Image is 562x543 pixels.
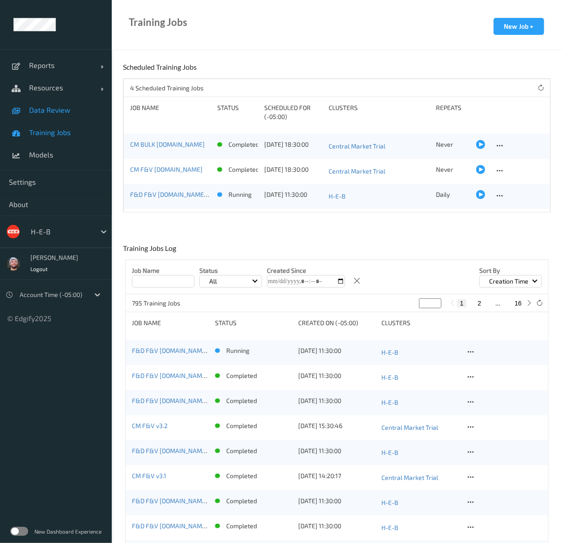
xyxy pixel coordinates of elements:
[298,371,375,380] div: [DATE] 11:30:00
[226,371,257,380] p: completed
[382,371,459,384] a: H-E-B
[298,522,375,530] div: [DATE] 11:30:00
[123,244,178,259] div: Training Jobs Log
[479,266,542,275] p: Sort by
[130,165,203,173] a: CM F&V [DOMAIN_NAME]
[298,446,375,455] div: [DATE] 11:30:00
[329,165,430,178] a: Central Market Trial
[130,191,225,198] a: F&D F&V [DOMAIN_NAME] (Daily)
[132,318,209,327] div: Job Name
[457,299,466,307] button: 1
[226,346,249,355] p: running
[206,277,220,286] p: All
[382,421,459,434] a: Central Market Trial
[298,496,375,505] div: [DATE] 11:30:00
[132,347,264,354] a: F&D F&V [DOMAIN_NAME] (Daily) [DATE] 16:30
[382,471,459,484] a: Central Market Trial
[199,266,262,275] p: Status
[436,140,453,148] span: Never
[486,277,532,286] p: Creation Time
[226,496,257,505] p: completed
[298,346,375,355] div: [DATE] 11:30:00
[132,266,194,275] p: Job Name
[228,165,259,174] p: completed
[264,190,322,199] div: [DATE] 11:30:00
[228,140,259,149] p: completed
[130,103,211,121] div: Job Name
[382,396,459,409] a: H-E-B
[382,446,459,459] a: H-E-B
[494,18,544,35] button: New Job +
[226,421,257,430] p: completed
[264,103,322,121] div: Scheduled for (-05:00)
[132,472,166,479] a: CM F&V v3.1
[329,103,430,121] div: Clusters
[228,190,252,199] p: running
[329,190,430,203] a: H-E-B
[298,318,375,327] div: Created On (-05:00)
[382,522,459,534] a: H-E-B
[123,63,199,78] div: Scheduled Training Jobs
[298,421,375,430] div: [DATE] 15:30:46
[132,397,264,404] a: F&D F&V [DOMAIN_NAME] (Daily) [DATE] 16:30
[129,18,187,27] div: Training Jobs
[226,446,257,455] p: completed
[226,396,257,405] p: completed
[493,299,503,307] button: ...
[382,318,459,327] div: clusters
[264,165,322,174] div: [DATE] 18:30:00
[215,318,292,327] div: status
[475,299,484,307] button: 2
[132,422,168,429] a: CM F&V v3.2
[132,522,264,530] a: F&D F&V [DOMAIN_NAME] (Daily) [DATE] 16:30
[512,299,524,307] button: 16
[132,372,264,379] a: F&D F&V [DOMAIN_NAME] (Daily) [DATE] 16:30
[298,471,375,480] div: [DATE] 14:20:17
[130,140,205,148] a: CM BULK [DOMAIN_NAME]
[436,103,469,121] div: Repeats
[132,299,199,308] p: 795 Training Jobs
[130,84,203,93] p: 4 Scheduled Training Jobs
[226,522,257,530] p: completed
[436,191,450,198] span: Daily
[382,496,459,509] a: H-E-B
[226,471,257,480] p: completed
[132,497,264,505] a: F&D F&V [DOMAIN_NAME] (Daily) [DATE] 16:30
[382,346,459,359] a: H-E-B
[264,140,322,149] div: [DATE] 18:30:00
[217,103,258,121] div: Status
[298,396,375,405] div: [DATE] 11:30:00
[132,447,264,454] a: F&D F&V [DOMAIN_NAME] (Daily) [DATE] 16:30
[267,266,345,275] p: Created Since
[436,165,453,173] span: Never
[329,140,430,153] a: Central Market Trial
